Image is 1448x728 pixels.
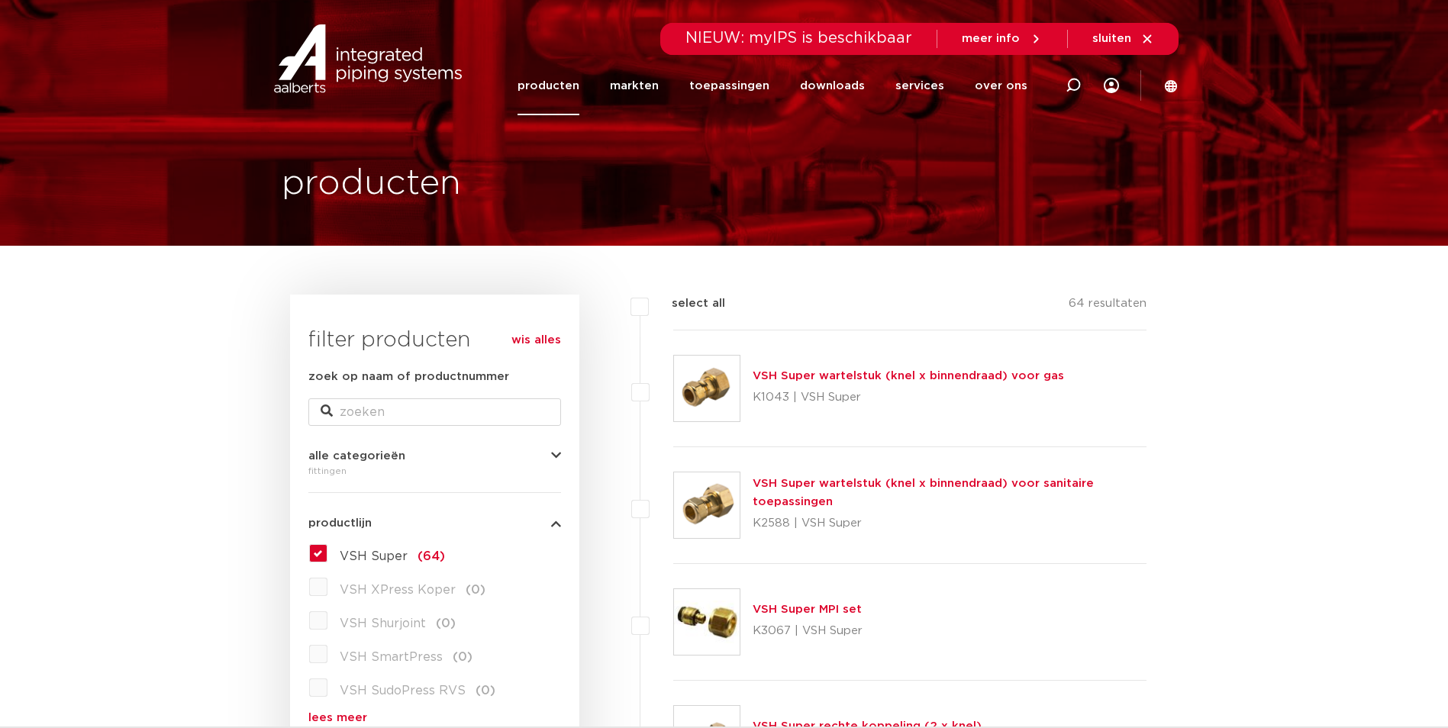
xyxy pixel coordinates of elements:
h3: filter producten [308,325,561,356]
span: (0) [476,685,495,697]
span: VSH SmartPress [340,651,443,663]
span: VSH Shurjoint [340,617,426,630]
span: (64) [418,550,445,562]
img: Thumbnail for VSH Super wartelstuk (knel x binnendraad) voor gas [674,356,740,421]
a: markten [610,56,659,115]
a: toepassingen [689,56,769,115]
p: K3067 | VSH Super [753,619,863,643]
span: VSH XPress Koper [340,584,456,596]
div: fittingen [308,462,561,480]
p: K2588 | VSH Super [753,511,1147,536]
span: alle categorieën [308,450,405,462]
img: Thumbnail for VSH Super MPI set [674,589,740,655]
span: VSH Super [340,550,408,562]
p: 64 resultaten [1069,295,1146,318]
a: over ons [975,56,1027,115]
img: Thumbnail for VSH Super wartelstuk (knel x binnendraad) voor sanitaire toepassingen [674,472,740,538]
a: sluiten [1092,32,1154,46]
span: (0) [453,651,472,663]
button: productlijn [308,517,561,529]
a: meer info [962,32,1043,46]
span: NIEUW: myIPS is beschikbaar [685,31,912,46]
input: zoeken [308,398,561,426]
label: select all [649,295,725,313]
span: sluiten [1092,33,1131,44]
label: zoek op naam of productnummer [308,368,509,386]
a: producten [518,56,579,115]
a: VSH Super MPI set [753,604,862,615]
span: meer info [962,33,1020,44]
span: (0) [436,617,456,630]
a: VSH Super wartelstuk (knel x binnendraad) voor gas [753,370,1064,382]
a: lees meer [308,712,561,723]
nav: Menu [518,56,1027,115]
button: alle categorieën [308,450,561,462]
a: downloads [800,56,865,115]
p: K1043 | VSH Super [753,385,1064,410]
h1: producten [282,159,461,208]
span: VSH SudoPress RVS [340,685,466,697]
span: productlijn [308,517,372,529]
a: VSH Super wartelstuk (knel x binnendraad) voor sanitaire toepassingen [753,478,1094,507]
a: wis alles [511,331,561,350]
span: (0) [466,584,485,596]
a: services [895,56,944,115]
